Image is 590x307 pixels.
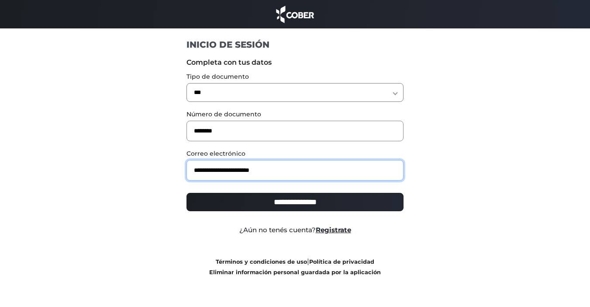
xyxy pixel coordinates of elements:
[216,258,307,265] a: Términos y condiciones de uso
[186,110,404,119] label: Número de documento
[180,256,410,277] div: |
[209,269,381,276] a: Eliminar información personal guardada por la aplicación
[186,57,404,68] label: Completa con tus datos
[186,149,404,158] label: Correo electrónico
[186,72,404,81] label: Tipo de documento
[316,226,351,234] a: Registrate
[309,258,374,265] a: Política de privacidad
[180,225,410,235] div: ¿Aún no tenés cuenta?
[186,39,404,50] h1: INICIO DE SESIÓN
[274,4,317,24] img: cober_marca.png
